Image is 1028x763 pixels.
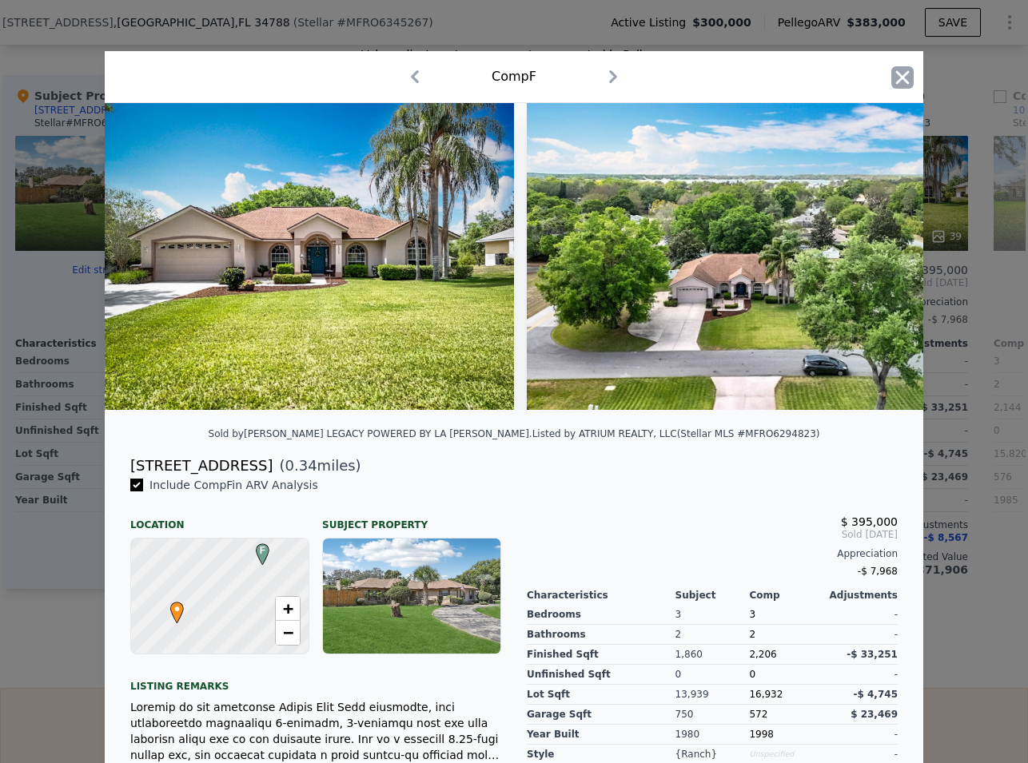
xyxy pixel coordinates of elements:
[823,625,898,645] div: -
[527,547,898,560] div: Appreciation
[527,665,675,685] div: Unfinished Sqft
[823,589,898,602] div: Adjustments
[283,622,293,642] span: −
[527,725,675,745] div: Year Built
[492,67,536,86] div: Comp F
[527,625,675,645] div: Bathrooms
[675,625,750,645] div: 2
[823,725,898,745] div: -
[823,665,898,685] div: -
[130,667,501,693] div: Listing remarks
[527,605,675,625] div: Bedrooms
[532,428,820,439] div: Listed by ATRIUM REALTY, LLC (Stellar MLS #MFRO6294823)
[105,103,514,410] img: Property Img
[130,506,309,531] div: Location
[749,725,823,745] div: 1998
[252,543,261,553] div: F
[209,428,532,439] div: Sold by [PERSON_NAME] LEGACY POWERED BY LA [PERSON_NAME] .
[749,625,823,645] div: 2
[143,479,325,491] span: Include Comp F in ARV Analysis
[285,457,317,474] span: 0.34
[166,602,176,611] div: •
[675,665,750,685] div: 0
[749,589,823,602] div: Comp
[527,645,675,665] div: Finished Sqft
[675,645,750,665] div: 1,860
[841,515,898,528] span: $ 395,000
[527,589,675,602] div: Characteristics
[847,649,898,660] span: -$ 33,251
[675,725,750,745] div: 1980
[273,455,361,477] span: ( miles)
[276,621,300,645] a: Zoom out
[749,689,783,700] span: 16,932
[854,689,898,700] span: -$ 4,745
[527,103,936,410] img: Property Img
[130,455,273,477] div: [STREET_ADDRESS]
[283,598,293,618] span: +
[851,709,898,720] span: $ 23,469
[322,506,501,531] div: Subject Property
[675,589,750,602] div: Subject
[252,543,273,558] span: F
[675,705,750,725] div: 750
[675,605,750,625] div: 3
[130,699,501,763] div: Loremip do sit ametconse Adipis Elit Sedd eiusmodte, inci utlaboreetdo magnaaliqu 6-enimadm, 3-ve...
[749,649,776,660] span: 2,206
[749,709,767,720] span: 572
[276,597,300,621] a: Zoom in
[858,566,898,577] span: -$ 7,968
[675,685,750,705] div: 13,939
[527,685,675,705] div: Lot Sqft
[166,597,188,621] span: •
[749,609,755,620] span: 3
[749,669,755,680] span: 0
[527,528,898,541] span: Sold [DATE]
[527,705,675,725] div: Garage Sqft
[823,605,898,625] div: -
